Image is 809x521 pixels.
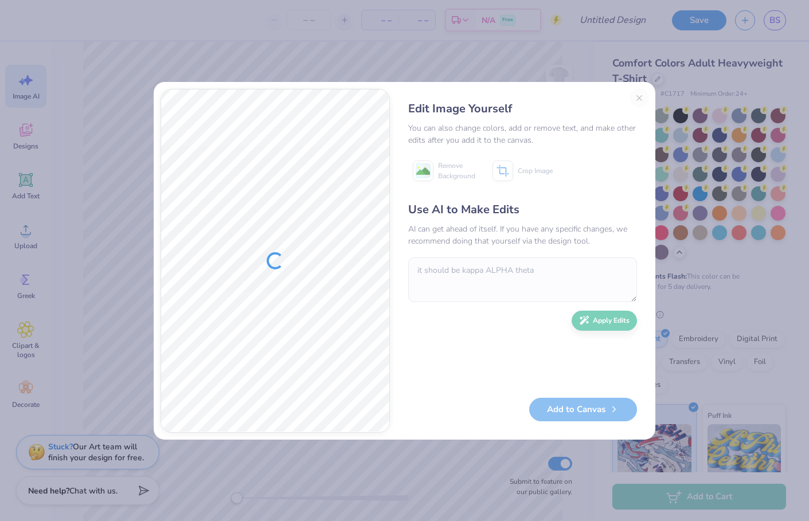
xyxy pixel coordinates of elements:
[438,160,475,181] span: Remove Background
[408,156,480,185] button: Remove Background
[408,201,637,218] div: Use AI to Make Edits
[408,223,637,247] div: AI can get ahead of itself. If you have any specific changes, we recommend doing that yourself vi...
[408,257,637,302] textarea: it should be kappa ALPHA theta
[408,122,637,146] div: You can also change colors, add or remove text, and make other edits after you add it to the canvas.
[408,100,637,117] div: Edit Image Yourself
[518,166,553,176] span: Crop Image
[488,156,560,185] button: Crop Image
